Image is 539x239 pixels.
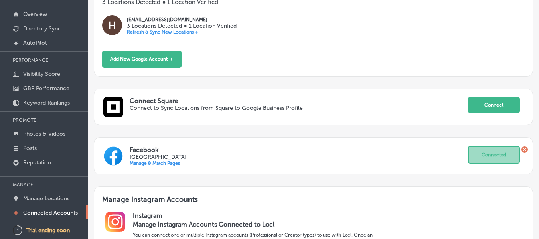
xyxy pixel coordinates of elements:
p: Visibility Score [23,71,60,77]
p: GBP Performance [23,85,69,92]
p: Connect to Sync Locations from Square to Google Business Profile [130,105,400,111]
h2: Instagram [133,212,524,219]
p: Directory Sync [23,25,61,32]
p: Manage Locations [23,195,69,202]
p: Refresh & Sync New Locations + [127,29,236,35]
button: Connected [468,146,520,164]
a: Manage & Match Pages [130,160,180,166]
p: Connected Accounts [23,209,78,216]
text: 4 [17,228,19,232]
h3: Manage Instagram Accounts [102,195,524,212]
p: Posts [23,145,37,152]
p: Photos & Videos [23,130,65,137]
p: Keyword Rankings [23,99,70,106]
p: Connect Square [130,97,468,105]
p: AutoPilot [23,40,47,46]
button: Add New Google Account ＋ [102,51,182,68]
p: Facebook [130,146,468,154]
p: [EMAIL_ADDRESS][DOMAIN_NAME] [127,17,236,22]
h3: Manage Instagram Accounts Connected to Locl [133,221,387,228]
p: 3 Locations Detected ● 1 Location Verified [127,22,236,29]
p: Reputation [23,159,51,166]
p: Overview [23,11,47,18]
button: Connect [468,97,520,113]
p: Trial ending soon [26,227,70,234]
p: [GEOGRAPHIC_DATA] [130,154,468,160]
